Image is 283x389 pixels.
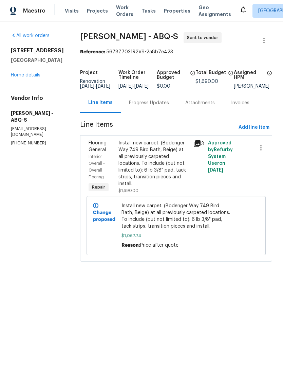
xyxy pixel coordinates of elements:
h5: [PERSON_NAME] - ABQ-S [11,110,64,123]
span: Line Items [80,121,236,134]
a: Home details [11,73,40,77]
span: $1,690.00 [118,189,138,193]
span: Geo Assignments [199,4,231,18]
span: Visits [65,7,79,14]
div: 5678Z7031R2V9-2a8b7e423 [80,49,272,55]
span: Renovation [80,79,110,89]
span: Price after quote [140,243,178,248]
span: Reason: [121,243,140,248]
div: Attachments [185,100,215,106]
span: $1,690.00 [195,79,218,84]
h5: Approved Budget [157,70,188,80]
div: Line Items [88,99,113,106]
b: Change proposed [93,210,115,222]
h4: Vendor Info [11,95,64,102]
button: Add line item [236,121,272,134]
span: [PERSON_NAME] - ABQ-S [80,32,178,40]
span: [DATE] [134,84,149,89]
span: The hpm assigned to this work order. [267,70,272,84]
span: The total cost of line items that have been approved by both Opendoor and the Trade Partner. This... [190,70,195,84]
span: [DATE] [80,84,94,89]
span: Projects [87,7,108,14]
span: - [80,84,110,89]
span: $0.00 [157,84,170,89]
span: The total cost of line items that have been proposed by Opendoor. This sum includes line items th... [228,70,233,79]
span: Flooring General [89,141,107,152]
b: Reference: [80,50,105,54]
span: - [118,84,149,89]
span: Interior Overall - Overall Flooring [89,155,105,179]
div: Install new carpet. (Bodenger Way 749 Bird Bath, Beige) at all previously carpeted locations. To ... [118,140,189,187]
a: All work orders [11,33,50,38]
h2: [STREET_ADDRESS] [11,47,64,54]
span: Properties [164,7,190,14]
span: [DATE] [96,84,110,89]
h5: Total Budget [195,70,226,75]
div: 3 [193,140,204,148]
span: Add line item [239,123,269,132]
h5: [GEOGRAPHIC_DATA] [11,57,64,64]
span: [DATE] [208,168,223,173]
p: [EMAIL_ADDRESS][DOMAIN_NAME] [11,126,64,138]
h5: Assigned HPM [234,70,265,80]
span: Tasks [141,8,156,13]
span: Maestro [23,7,45,14]
h5: Work Order Timeline [118,70,157,80]
span: [DATE] [118,84,133,89]
p: [PHONE_NUMBER] [11,140,64,146]
span: Work Orders [116,4,133,18]
span: Install new carpet. (Bodenger Way 749 Bird Bath, Beige) at all previously carpeted locations. To ... [121,202,231,230]
div: Progress Updates [129,100,169,106]
span: Approved by Refurby System User on [208,141,233,173]
div: Invoices [231,100,249,106]
h5: Project [80,70,98,75]
span: Repair [89,184,108,191]
span: $1,067.74 [121,232,231,239]
div: [PERSON_NAME] [234,84,272,89]
span: Sent to vendor [187,34,221,41]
